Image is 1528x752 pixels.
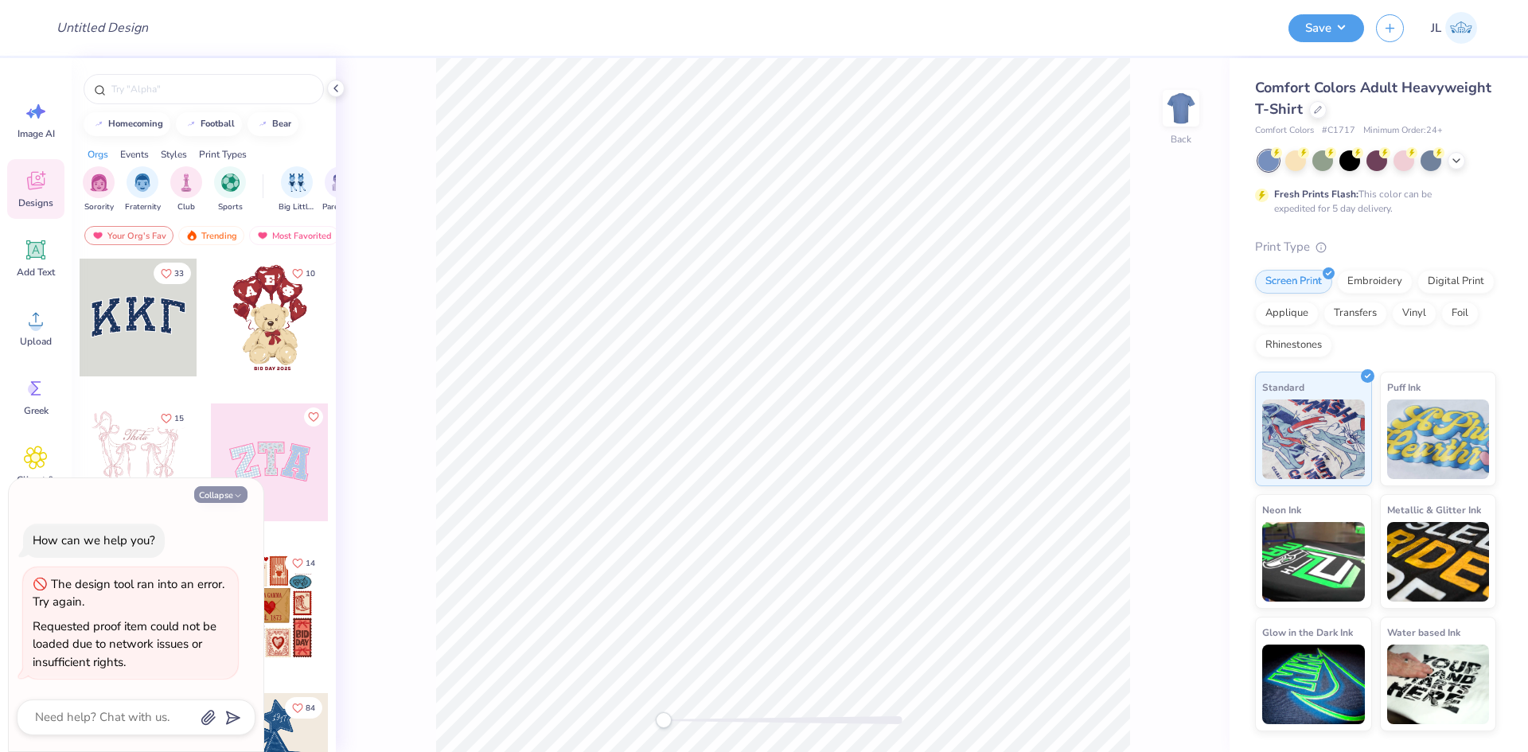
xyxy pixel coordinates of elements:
span: 84 [306,704,315,712]
img: Parent's Weekend Image [332,173,350,192]
button: filter button [125,166,161,213]
div: Applique [1255,302,1319,325]
div: filter for Fraternity [125,166,161,213]
span: 14 [306,559,315,567]
div: Print Types [199,147,247,162]
div: Trending [178,226,244,245]
div: filter for Parent's Weekend [322,166,359,213]
img: Standard [1262,399,1365,479]
img: Glow in the Dark Ink [1262,645,1365,724]
button: bear [248,112,298,136]
div: This color can be expedited for 5 day delivery. [1274,187,1470,216]
button: football [176,112,242,136]
img: Big Little Reveal Image [288,173,306,192]
button: filter button [214,166,246,213]
div: filter for Big Little Reveal [279,166,315,213]
div: Digital Print [1417,270,1495,294]
img: most_fav.gif [256,230,269,241]
div: Most Favorited [249,226,339,245]
span: Neon Ink [1262,501,1301,518]
span: Sorority [84,201,114,213]
img: Water based Ink [1387,645,1490,724]
span: Parent's Weekend [322,201,359,213]
button: filter button [83,166,115,213]
img: Fraternity Image [134,173,151,192]
div: filter for Club [170,166,202,213]
img: Neon Ink [1262,522,1365,602]
div: The design tool ran into an error. Try again. [33,576,224,610]
img: trending.gif [185,230,198,241]
div: Events [120,147,149,162]
span: 10 [306,270,315,278]
input: Try "Alpha" [110,81,314,97]
div: Orgs [88,147,108,162]
div: How can we help you? [33,532,155,548]
span: Club [177,201,195,213]
strong: Fresh Prints Flash: [1274,188,1358,201]
span: Minimum Order: 24 + [1363,124,1443,138]
span: Glow in the Dark Ink [1262,624,1353,641]
span: Comfort Colors [1255,124,1314,138]
span: 33 [174,270,184,278]
img: most_fav.gif [92,230,104,241]
img: Puff Ink [1387,399,1490,479]
img: trend_line.gif [256,119,269,129]
span: Image AI [18,127,55,140]
button: Collapse [194,486,248,503]
img: Back [1165,92,1197,124]
img: trend_line.gif [92,119,105,129]
div: Styles [161,147,187,162]
div: Foil [1441,302,1479,325]
div: homecoming [108,119,163,128]
img: trend_line.gif [185,119,197,129]
span: Clipart & logos [10,473,62,499]
img: Sorority Image [90,173,108,192]
button: homecoming [84,112,170,136]
span: Upload [20,335,52,348]
div: Rhinestones [1255,333,1332,357]
span: Sports [218,201,243,213]
button: filter button [170,166,202,213]
button: filter button [322,166,359,213]
button: Like [304,407,323,427]
span: Standard [1262,379,1304,395]
img: Club Image [177,173,195,192]
img: Sports Image [221,173,240,192]
div: Embroidery [1337,270,1413,294]
input: Untitled Design [44,12,161,44]
span: Comfort Colors Adult Heavyweight T-Shirt [1255,78,1491,119]
span: Fraternity [125,201,161,213]
div: Transfers [1323,302,1387,325]
div: Your Org's Fav [84,226,173,245]
button: filter button [279,166,315,213]
div: Accessibility label [656,712,672,728]
div: Screen Print [1255,270,1332,294]
span: JL [1431,19,1441,37]
div: bear [272,119,291,128]
button: Like [285,697,322,719]
div: Vinyl [1392,302,1436,325]
div: Requested proof item could not be loaded due to network issues or insufficient rights. [33,618,216,670]
span: Big Little Reveal [279,201,315,213]
img: Metallic & Glitter Ink [1387,522,1490,602]
div: filter for Sports [214,166,246,213]
button: Like [154,407,191,429]
span: Puff Ink [1387,379,1421,395]
button: Like [285,552,322,574]
div: Print Type [1255,238,1496,256]
div: football [201,119,235,128]
button: Save [1288,14,1364,42]
span: Designs [18,197,53,209]
span: Water based Ink [1387,624,1460,641]
button: Like [285,263,322,284]
span: # C1717 [1322,124,1355,138]
div: Back [1171,132,1191,146]
a: JL [1424,12,1484,44]
button: Like [154,263,191,284]
img: Jairo Laqui [1445,12,1477,44]
span: Metallic & Glitter Ink [1387,501,1481,518]
div: filter for Sorority [83,166,115,213]
span: 15 [174,415,184,423]
span: Greek [24,404,49,417]
span: Add Text [17,266,55,279]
